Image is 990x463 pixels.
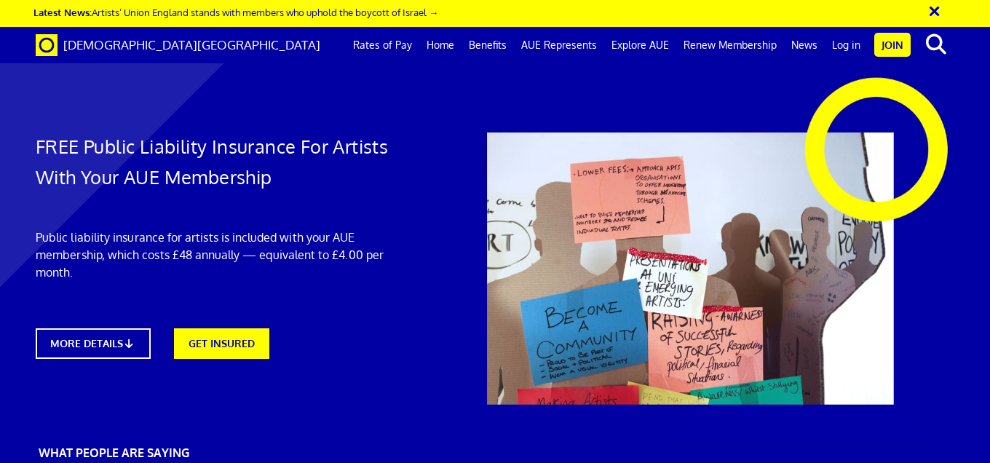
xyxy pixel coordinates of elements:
a: Renew Membership [676,27,784,63]
a: Rates of Pay [346,27,419,63]
h1: FREE Public Liability Insurance For Artists With Your AUE Membership [36,131,405,192]
a: Join [874,33,911,57]
a: Explore AUE [604,27,676,63]
button: search [914,29,958,60]
a: MORE DETAILS [36,328,151,359]
a: Home [419,27,462,63]
a: Benefits [462,27,514,63]
a: News [784,27,825,63]
strong: Latest News: [33,6,92,18]
span: [DEMOGRAPHIC_DATA][GEOGRAPHIC_DATA] [63,37,320,52]
a: Latest News:Artists’ Union England stands with members who uphold the boycott of Israel → [33,6,438,18]
a: Log in [825,27,868,63]
a: GET INSURED [174,328,269,359]
a: Brand [DEMOGRAPHIC_DATA][GEOGRAPHIC_DATA] [25,27,331,63]
a: AUE Represents [514,27,604,63]
p: Public liability insurance for artists is included with your AUE membership, which costs £48 annu... [36,229,405,281]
